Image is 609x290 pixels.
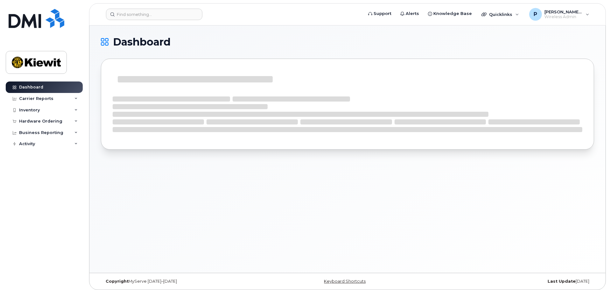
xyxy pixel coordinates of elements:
span: Dashboard [113,37,171,47]
a: Keyboard Shortcuts [324,279,366,284]
div: [DATE] [430,279,594,284]
strong: Copyright [106,279,129,284]
div: MyServe [DATE]–[DATE] [101,279,265,284]
strong: Last Update [548,279,576,284]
